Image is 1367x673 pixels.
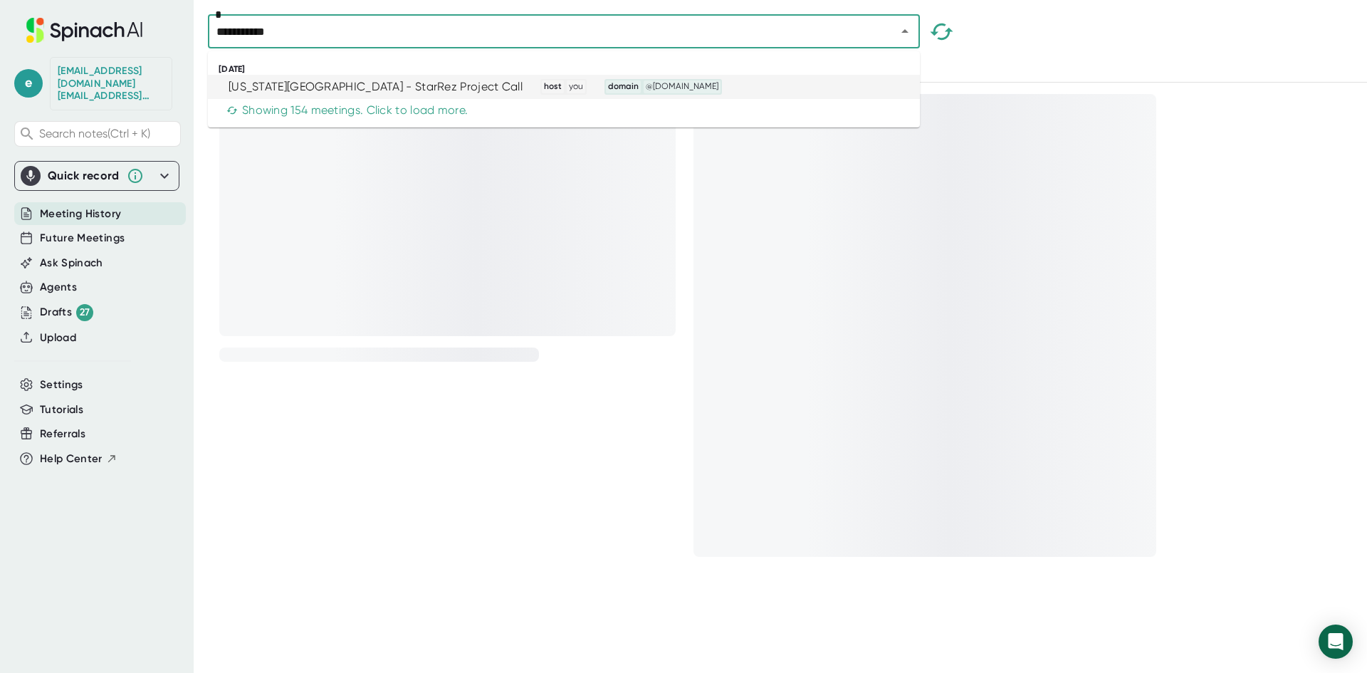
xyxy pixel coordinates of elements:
span: Search notes (Ctrl + K) [39,127,150,140]
div: Quick record [21,162,173,190]
button: Agents [40,279,77,296]
div: Drafts [40,304,93,321]
span: domain [606,80,641,93]
span: e [14,69,43,98]
button: Future Meetings [40,230,125,246]
button: Meeting History [40,206,121,222]
button: Settings [40,377,83,393]
div: Quick record [48,169,120,183]
span: host [542,80,564,93]
div: edotson@starrez.com edotson@starrez.com [58,65,164,103]
div: Showing 154 meetings. Click to load more. [226,103,468,118]
div: [US_STATE][GEOGRAPHIC_DATA] - StarRez Project Call [229,80,523,94]
button: Ask Spinach [40,255,103,271]
button: Drafts 27 [40,304,93,321]
span: @[DOMAIN_NAME] [644,80,721,93]
div: 27 [76,304,93,321]
button: Close [895,21,915,41]
button: Referrals [40,426,85,442]
div: [DATE] [219,64,920,75]
button: Upload [40,330,76,346]
span: Help Center [40,451,103,467]
span: you [567,80,585,93]
button: Tutorials [40,402,83,418]
button: Help Center [40,451,117,467]
div: Open Intercom Messenger [1319,625,1353,659]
